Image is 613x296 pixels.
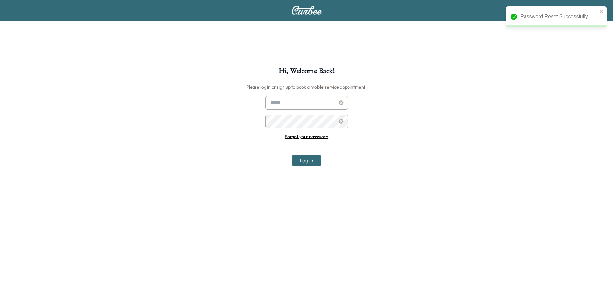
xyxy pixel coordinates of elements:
[599,9,604,14] button: close
[246,82,367,92] h6: Please log in or sign up to book a mobile service appointment.
[291,6,322,15] img: Curbee Logo
[285,134,328,139] a: Forgot your password
[292,155,321,166] button: Log In
[279,67,335,78] h1: Hi, Welcome Back!
[520,13,598,21] div: Password Reset Successfully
